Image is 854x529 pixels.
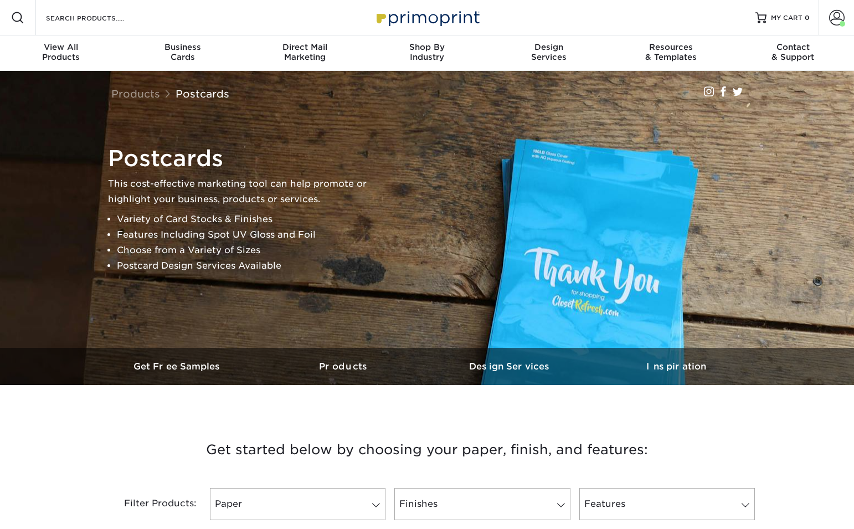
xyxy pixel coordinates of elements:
[805,14,810,22] span: 0
[244,42,366,62] div: Marketing
[732,42,854,52] span: Contact
[732,42,854,62] div: & Support
[122,35,244,71] a: BusinessCards
[244,42,366,52] span: Direct Mail
[122,42,244,62] div: Cards
[488,42,610,52] span: Design
[610,42,732,52] span: Resources
[108,145,385,172] h1: Postcards
[394,488,570,520] a: Finishes
[176,88,229,100] a: Postcards
[610,35,732,71] a: Resources& Templates
[111,88,160,100] a: Products
[610,42,732,62] div: & Templates
[732,35,854,71] a: Contact& Support
[122,42,244,52] span: Business
[244,35,366,71] a: Direct MailMarketing
[427,348,593,385] a: Design Services
[579,488,755,520] a: Features
[103,425,751,475] h3: Get started below by choosing your paper, finish, and features:
[593,361,759,372] h3: Inspiration
[261,361,427,372] h3: Products
[488,35,610,71] a: DesignServices
[366,42,488,52] span: Shop By
[117,212,385,227] li: Variety of Card Stocks & Finishes
[427,361,593,372] h3: Design Services
[95,488,205,520] div: Filter Products:
[366,42,488,62] div: Industry
[488,42,610,62] div: Services
[261,348,427,385] a: Products
[95,361,261,372] h3: Get Free Samples
[45,11,153,24] input: SEARCH PRODUCTS.....
[108,176,385,207] p: This cost-effective marketing tool can help promote or highlight your business, products or servi...
[117,258,385,274] li: Postcard Design Services Available
[771,13,802,23] span: MY CART
[366,35,488,71] a: Shop ByIndustry
[210,488,385,520] a: Paper
[372,6,482,29] img: Primoprint
[593,348,759,385] a: Inspiration
[117,227,385,243] li: Features Including Spot UV Gloss and Foil
[95,348,261,385] a: Get Free Samples
[117,243,385,258] li: Choose from a Variety of Sizes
